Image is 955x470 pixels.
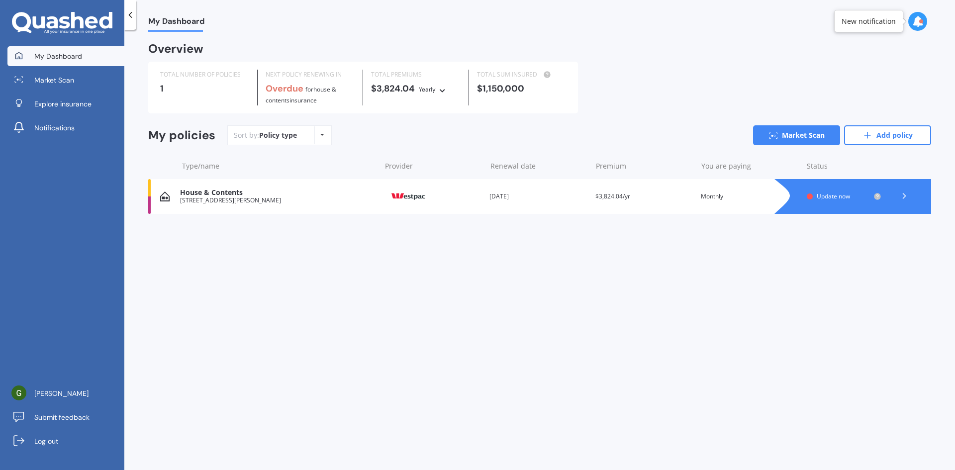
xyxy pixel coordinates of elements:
span: My Dashboard [148,16,204,30]
a: Explore insurance [7,94,124,114]
span: Explore insurance [34,99,92,109]
div: TOTAL PREMIUMS [371,70,460,80]
div: TOTAL NUMBER OF POLICIES [160,70,249,80]
div: [STREET_ADDRESS][PERSON_NAME] [180,197,376,204]
img: Westpac [383,187,433,206]
span: $3,824.04/yr [595,192,630,200]
a: My Dashboard [7,46,124,66]
span: My Dashboard [34,51,82,61]
a: Log out [7,431,124,451]
div: House & Contents [180,188,376,197]
div: Overview [148,44,203,54]
div: Sort by: [234,130,297,140]
b: Overdue [266,83,303,94]
div: Provider [385,161,482,171]
img: ACg8ocLj4vvEnuWS6AuGSODr-YOrwfHjQeQR1aLTYayHCBIxlV5WUA=s96-c [11,385,26,400]
a: Notifications [7,118,124,138]
span: Submit feedback [34,412,90,422]
span: Market Scan [34,75,74,85]
a: Market Scan [753,125,840,145]
div: Type/name [182,161,377,171]
div: TOTAL SUM INSURED [477,70,566,80]
div: NEXT POLICY RENEWING IN [266,70,355,80]
span: Update now [817,192,850,200]
a: Add policy [844,125,931,145]
a: Market Scan [7,70,124,90]
span: Notifications [34,123,75,133]
div: 1 [160,84,249,94]
div: New notification [842,16,896,26]
a: [PERSON_NAME] [7,383,124,403]
div: Status [807,161,881,171]
div: [DATE] [489,191,587,201]
img: House & Contents [160,191,170,201]
div: My policies [148,128,215,143]
div: Premium [596,161,693,171]
a: Submit feedback [7,407,124,427]
div: Renewal date [490,161,588,171]
div: Policy type [259,130,297,140]
div: $1,150,000 [477,84,566,94]
span: Log out [34,436,58,446]
div: You are paying [701,161,799,171]
span: [PERSON_NAME] [34,388,89,398]
div: Yearly [419,85,436,94]
div: Monthly [701,191,799,201]
div: $3,824.04 [371,84,460,94]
